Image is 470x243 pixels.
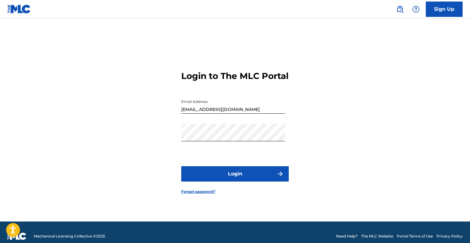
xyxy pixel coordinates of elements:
a: Privacy Policy [437,233,463,239]
img: MLC Logo [7,5,31,14]
a: Forgot password? [181,189,215,194]
div: Help [410,3,422,15]
a: Public Search [394,3,406,15]
a: Need Help? [336,233,358,239]
img: search [396,6,404,13]
h3: Login to The MLC Portal [181,71,288,81]
span: Mechanical Licensing Collective © 2025 [34,233,105,239]
button: Login [181,166,289,182]
a: The MLC Website [361,233,393,239]
a: Portal Terms of Use [397,233,433,239]
img: f7272a7cc735f4ea7f67.svg [276,170,284,178]
img: help [412,6,420,13]
img: logo [7,233,26,240]
a: Sign Up [426,2,463,17]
